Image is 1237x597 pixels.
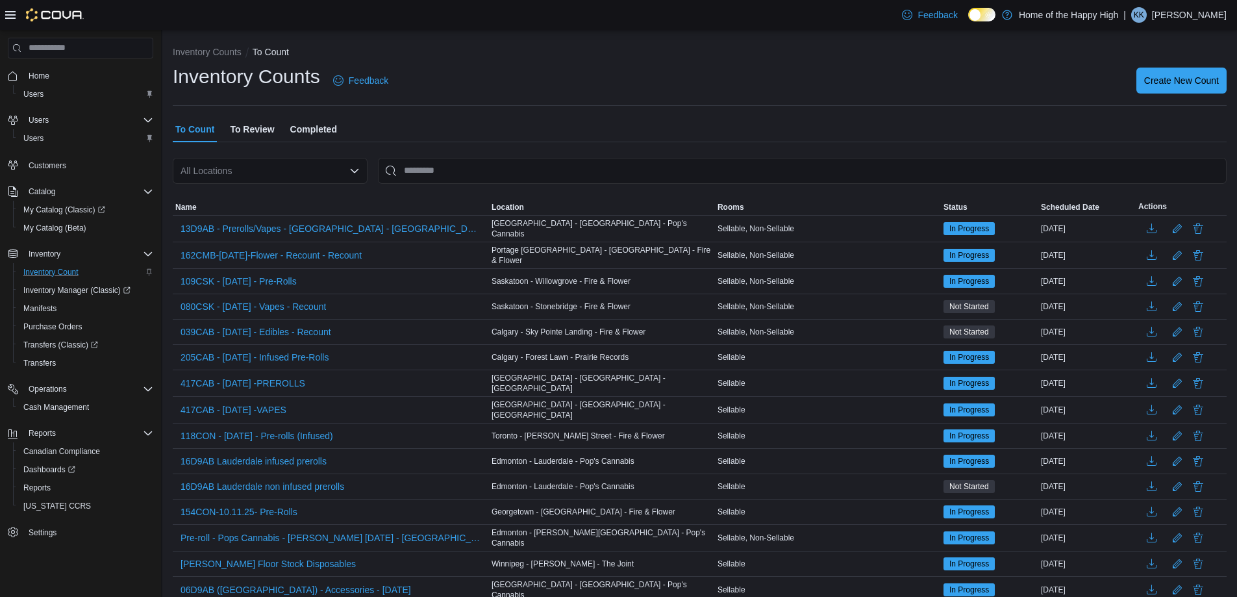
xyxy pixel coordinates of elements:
[715,299,941,314] div: Sellable, Non-Sellable
[18,264,153,280] span: Inventory Count
[18,202,153,218] span: My Catalog (Classic)
[349,74,388,87] span: Feedback
[943,531,995,544] span: In Progress
[1038,402,1136,418] div: [DATE]
[3,523,158,542] button: Settings
[949,351,989,363] span: In Progress
[949,455,989,467] span: In Progress
[18,301,153,316] span: Manifests
[23,267,79,277] span: Inventory Count
[949,249,989,261] span: In Progress
[949,481,989,492] span: Not Started
[1190,428,1206,444] button: Delete
[715,428,941,444] div: Sellable
[492,352,629,362] span: Calgary - Forest Lawn - Prairie Records
[175,322,336,342] button: 039CAB - [DATE] - Edibles - Recount
[1138,201,1167,212] span: Actions
[492,481,634,492] span: Edmonton - Lauderdale - Pop's Cannabis
[1190,504,1206,520] button: Delete
[13,201,158,219] a: My Catalog (Classic)
[13,281,158,299] a: Inventory Manager (Classic)
[943,583,995,596] span: In Progress
[943,275,995,288] span: In Progress
[1190,324,1206,340] button: Delete
[181,557,356,570] span: [PERSON_NAME] Floor Stock Disposables
[1038,375,1136,391] div: [DATE]
[492,400,712,420] span: [GEOGRAPHIC_DATA] - [GEOGRAPHIC_DATA] - [GEOGRAPHIC_DATA]
[1169,451,1185,471] button: Edit count details
[23,158,71,173] a: Customers
[949,301,989,312] span: Not Started
[492,202,524,212] span: Location
[18,444,105,459] a: Canadian Compliance
[175,272,302,291] button: 109CSK - [DATE] - Pre-Rolls
[1190,402,1206,418] button: Delete
[175,477,349,496] button: 16D9AB Lauderdale non infused prerolls
[23,358,56,368] span: Transfers
[29,384,67,394] span: Operations
[181,429,333,442] span: 118CON - [DATE] - Pre-rolls (Infused)
[29,71,49,81] span: Home
[181,531,481,544] span: Pre-roll - Pops Cannabis - [PERSON_NAME] [DATE] - [GEOGRAPHIC_DATA] - [PERSON_NAME][GEOGRAPHIC_DA...
[1169,348,1185,367] button: Edit count details
[18,86,153,102] span: Users
[181,455,327,468] span: 16D9AB Lauderdale infused prerolls
[175,426,338,446] button: 118CON - [DATE] - Pre-rolls (Infused)
[23,381,153,397] span: Operations
[175,219,486,238] button: 13D9AB - Prerolls/Vapes - [GEOGRAPHIC_DATA] - [GEOGRAPHIC_DATA] - [GEOGRAPHIC_DATA] - Pop's Cannabis
[18,202,110,218] a: My Catalog (Classic)
[175,528,486,548] button: Pre-roll - Pops Cannabis - [PERSON_NAME] [DATE] - [GEOGRAPHIC_DATA] - [PERSON_NAME][GEOGRAPHIC_DA...
[18,337,103,353] a: Transfers (Classic)
[943,403,995,416] span: In Progress
[1169,528,1185,548] button: Edit count details
[23,446,100,457] span: Canadian Compliance
[173,47,242,57] button: Inventory Counts
[3,111,158,129] button: Users
[23,426,153,441] span: Reports
[23,322,82,332] span: Purchase Orders
[23,426,61,441] button: Reports
[492,431,665,441] span: Toronto - [PERSON_NAME] Street - Fire & Flower
[715,324,941,340] div: Sellable, Non-Sellable
[175,202,197,212] span: Name
[175,297,331,316] button: 080CSK - [DATE] - Vapes - Recount
[13,461,158,479] a: Dashboards
[175,116,214,142] span: To Count
[181,222,481,235] span: 13D9AB - Prerolls/Vapes - [GEOGRAPHIC_DATA] - [GEOGRAPHIC_DATA] - [GEOGRAPHIC_DATA] - Pop's Cannabis
[1152,7,1227,23] p: [PERSON_NAME]
[173,199,489,215] button: Name
[1190,375,1206,391] button: Delete
[23,112,54,128] button: Users
[1038,556,1136,572] div: [DATE]
[23,246,153,262] span: Inventory
[715,375,941,391] div: Sellable
[492,559,634,569] span: Winnipeg - [PERSON_NAME] - The Joint
[715,199,941,215] button: Rooms
[18,480,153,496] span: Reports
[181,351,329,364] span: 205CAB - [DATE] - Infused Pre-Rolls
[23,184,153,199] span: Catalog
[13,442,158,461] button: Canadian Compliance
[1038,324,1136,340] div: [DATE]
[18,220,153,236] span: My Catalog (Beta)
[1038,504,1136,520] div: [DATE]
[18,264,84,280] a: Inventory Count
[1038,199,1136,215] button: Scheduled Date
[18,498,153,514] span: Washington CCRS
[181,403,286,416] span: 417CAB - [DATE] -VAPES
[23,68,55,84] a: Home
[18,498,96,514] a: [US_STATE] CCRS
[1038,479,1136,494] div: [DATE]
[18,444,153,459] span: Canadian Compliance
[943,300,995,313] span: Not Started
[18,86,49,102] a: Users
[23,340,98,350] span: Transfers (Classic)
[175,246,367,265] button: 162CMB-[DATE]-Flower - Recount - Recount
[3,424,158,442] button: Reports
[23,524,153,540] span: Settings
[1190,530,1206,546] button: Delete
[23,205,105,215] span: My Catalog (Classic)
[18,301,62,316] a: Manifests
[3,380,158,398] button: Operations
[173,45,1227,61] nav: An example of EuiBreadcrumbs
